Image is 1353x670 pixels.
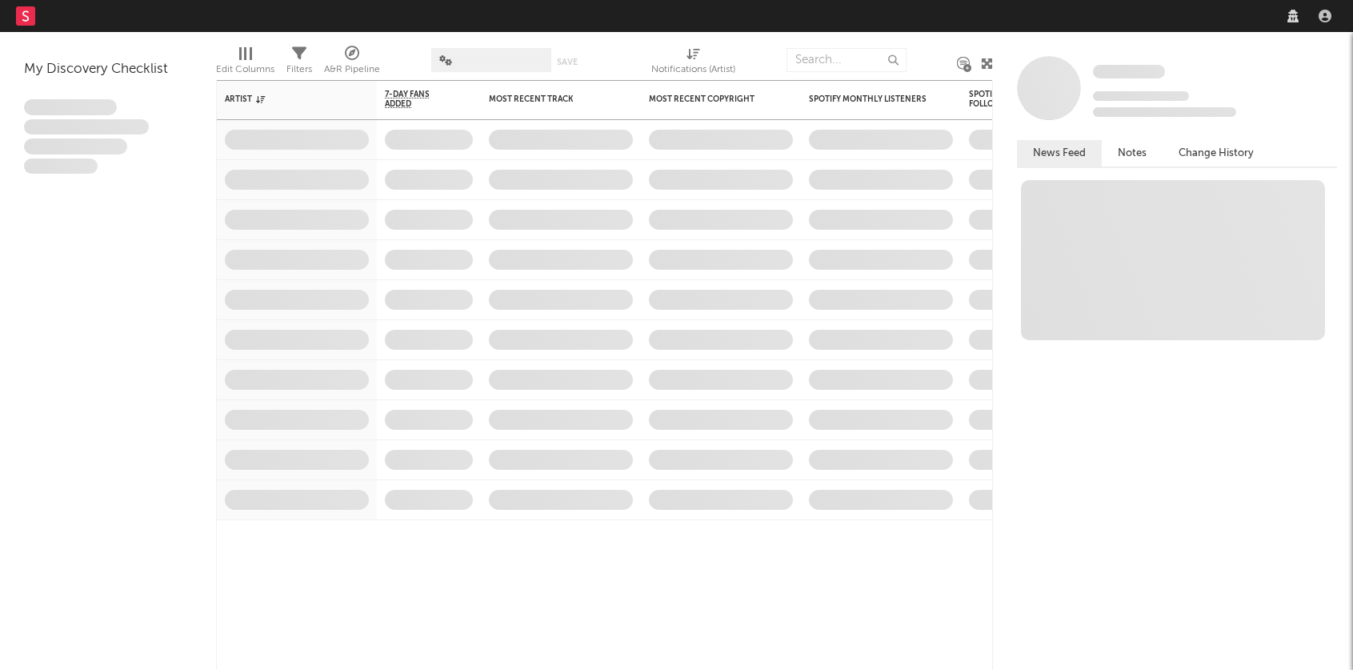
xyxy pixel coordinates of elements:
input: Search... [787,48,907,72]
div: Filters [286,40,312,86]
div: Notifications (Artist) [651,40,735,86]
span: Lorem ipsum dolor [24,99,117,115]
span: Praesent ac interdum [24,138,127,154]
div: Filters [286,60,312,79]
div: A&R Pipeline [324,40,380,86]
div: A&R Pipeline [324,60,380,79]
div: Most Recent Track [489,94,609,104]
span: 7-Day Fans Added [385,90,449,109]
div: Spotify Monthly Listeners [809,94,929,104]
button: Change History [1163,140,1270,166]
span: Tracking Since: [DATE] [1093,91,1189,101]
span: 0 fans last week [1093,107,1236,117]
div: Edit Columns [216,40,274,86]
div: Notifications (Artist) [651,60,735,79]
a: Some Artist [1093,64,1165,80]
button: News Feed [1017,140,1102,166]
div: Most Recent Copyright [649,94,769,104]
span: Aliquam viverra [24,158,98,175]
button: Save [557,58,578,66]
div: Edit Columns [216,60,274,79]
span: Integer aliquet in purus et [24,119,149,135]
span: Some Artist [1093,65,1165,78]
div: Artist [225,94,345,104]
div: Spotify Followers [969,90,1025,109]
button: Notes [1102,140,1163,166]
div: My Discovery Checklist [24,60,192,79]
